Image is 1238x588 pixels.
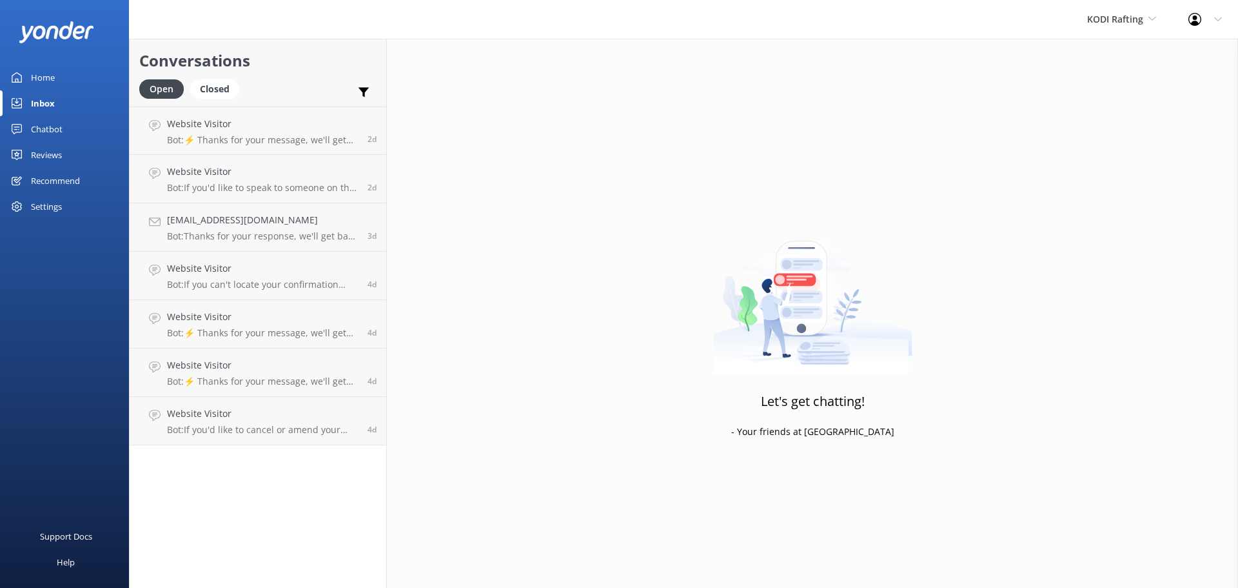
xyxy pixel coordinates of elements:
[31,142,62,168] div: Reviews
[31,168,80,194] div: Recommend
[368,327,377,338] span: 05:59pm 12-Aug-2025 (UTC -06:00) America/Chihuahua
[368,424,377,435] span: 03:03pm 12-Aug-2025 (UTC -06:00) America/Chihuahua
[139,79,184,99] div: Open
[19,21,93,43] img: yonder-white-logo.png
[167,279,358,290] p: Bot: If you can't locate your confirmation email, please reach out via our contact form at [URL][...
[167,424,358,436] p: Bot: If you'd like to cancel or amend your reservation, please give us a call at [PHONE_NUMBER] o...
[31,116,63,142] div: Chatbot
[368,230,377,241] span: 03:00pm 13-Aug-2025 (UTC -06:00) America/Chihuahua
[130,155,386,203] a: Website VisitorBot:If you'd like to speak to someone on the KODI Rafting team, please give us a c...
[368,376,377,387] span: 03:59pm 12-Aug-2025 (UTC -06:00) America/Chihuahua
[167,261,358,276] h4: Website Visitor
[167,213,358,227] h4: [EMAIL_ADDRESS][DOMAIN_NAME]
[167,376,358,387] p: Bot: ⚡ Thanks for your message, we'll get back to you as soon as we can. You're also welcome to k...
[368,134,377,145] span: 05:21pm 14-Aug-2025 (UTC -06:00) America/Chihuahua
[130,203,386,252] a: [EMAIL_ADDRESS][DOMAIN_NAME]Bot:Thanks for your response, we'll get back to you as soon as we can...
[190,81,246,96] a: Closed
[31,90,55,116] div: Inbox
[167,407,358,421] h4: Website Visitor
[31,65,55,90] div: Home
[40,523,92,549] div: Support Docs
[1087,13,1143,25] span: KODI Rafting
[130,252,386,300] a: Website VisitorBot:If you can't locate your confirmation email, please reach out via our contact ...
[130,300,386,349] a: Website VisitorBot:⚡ Thanks for your message, we'll get back to you as soon as we can. You're als...
[167,327,358,339] p: Bot: ⚡ Thanks for your message, we'll get back to you as soon as we can. You're also welcome to k...
[139,81,190,96] a: Open
[368,279,377,290] span: 06:00pm 12-Aug-2025 (UTC -06:00) America/Chihuahua
[167,117,358,131] h4: Website Visitor
[167,165,358,179] h4: Website Visitor
[139,48,377,73] h2: Conversations
[130,349,386,397] a: Website VisitorBot:⚡ Thanks for your message, we'll get back to you as soon as we can. You're als...
[31,194,62,219] div: Settings
[190,79,239,99] div: Closed
[167,358,358,372] h4: Website Visitor
[167,134,358,146] p: Bot: ⚡ Thanks for your message, we'll get back to you as soon as we can. You're also welcome to k...
[130,106,386,155] a: Website VisitorBot:⚡ Thanks for your message, we'll get back to you as soon as we can. You're als...
[57,549,75,575] div: Help
[167,230,358,242] p: Bot: Thanks for your response, we'll get back to you as soon as we can during opening hours.
[167,182,358,194] p: Bot: If you'd like to speak to someone on the KODI Rafting team, please give us a call at [PHONE_...
[731,425,894,439] p: - Your friends at [GEOGRAPHIC_DATA]
[130,397,386,445] a: Website VisitorBot:If you'd like to cancel or amend your reservation, please give us a call at [P...
[713,214,912,375] img: artwork of a man stealing a conversation from at giant smartphone
[761,391,865,412] h3: Let's get chatting!
[368,182,377,193] span: 04:12pm 14-Aug-2025 (UTC -06:00) America/Chihuahua
[167,310,358,324] h4: Website Visitor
